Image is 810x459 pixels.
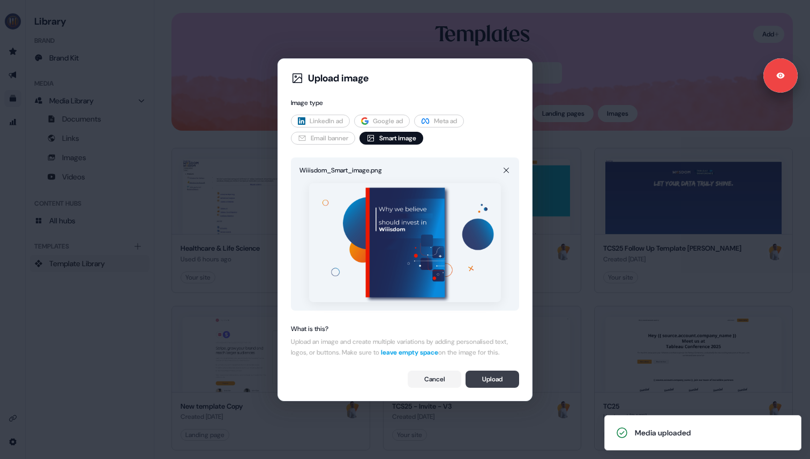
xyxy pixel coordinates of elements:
button: Smart image [359,132,423,145]
span: Google ad [373,116,403,126]
span: leave empty space [381,348,438,357]
button: Meta ad [414,115,464,127]
button: Google ad [354,115,410,127]
span: Smart image [379,133,416,144]
button: Upload [466,371,519,388]
div: Upload an image and create multiple variations by adding personalised text, logos, or buttons. Ma... [291,336,519,358]
div: Wiiisdom_Smart_image.png [299,165,382,176]
span: LinkedIn ad [310,116,343,126]
span: Email banner [311,133,348,144]
span: Meta ad [434,116,457,126]
button: LinkedIn ad [291,115,350,127]
div: Upload image [308,72,369,85]
div: Image type [291,97,519,108]
div: Media uploaded [635,427,691,438]
button: Email banner [291,132,355,145]
div: What is this? [291,323,519,334]
button: Cancel [408,371,461,388]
